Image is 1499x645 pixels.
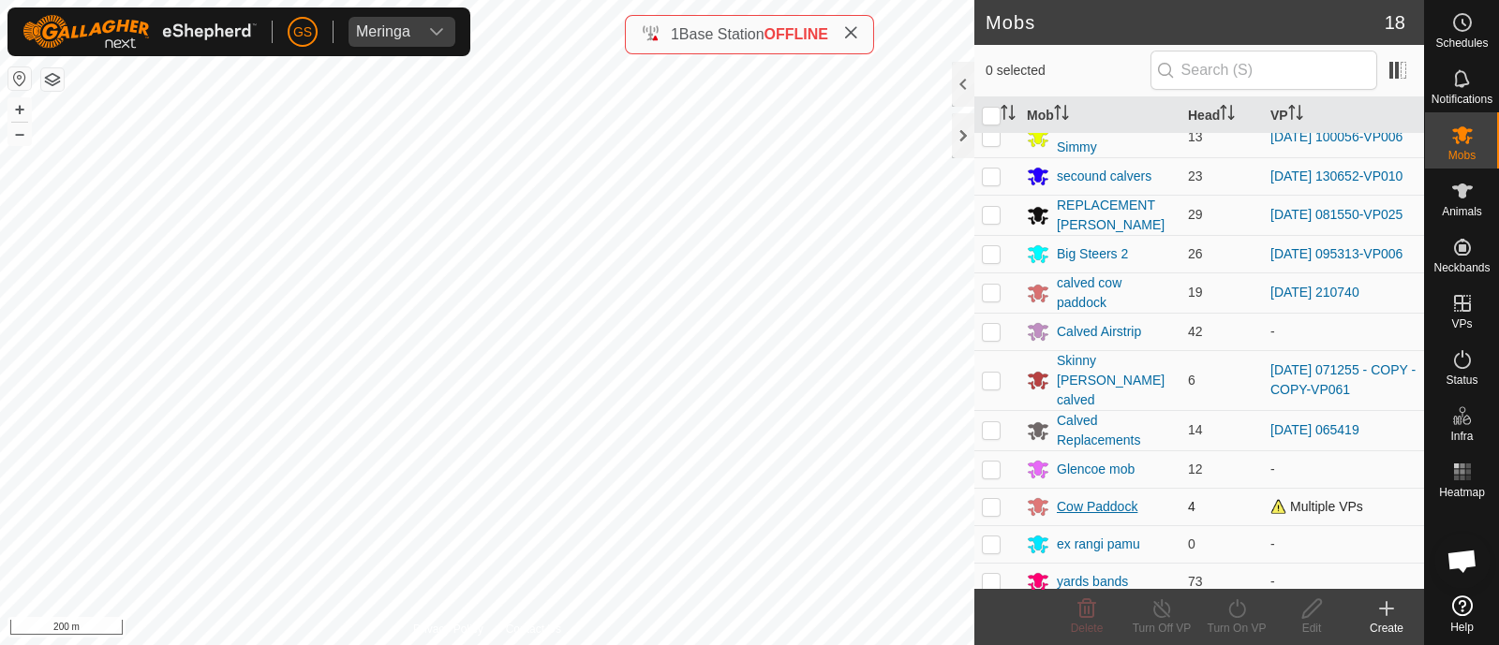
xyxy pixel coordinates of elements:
p-sorticon: Activate to sort [1054,108,1069,123]
input: Search (S) [1150,51,1377,90]
th: Mob [1019,97,1180,134]
th: Head [1180,97,1263,134]
span: 42 [1188,324,1203,339]
a: [DATE] 065419 [1270,422,1359,437]
span: Animals [1442,206,1482,217]
span: GS [293,22,312,42]
span: Help [1450,622,1474,633]
div: Calved Replacements [1057,411,1173,450]
span: Infra [1450,431,1473,442]
td: - [1263,525,1424,563]
div: Turn Off VP [1124,620,1199,637]
span: 73 [1188,574,1203,589]
div: dropdown trigger [418,17,455,47]
span: 23 [1188,169,1203,183]
a: [DATE] 130652-VP010 [1270,169,1403,183]
span: 0 [1188,536,1195,551]
div: Turn On VP [1199,620,1274,637]
div: Glencoe mob [1057,460,1135,479]
a: [DATE] 095313-VP006 [1270,246,1403,261]
span: 6 [1188,373,1195,388]
h2: Mobs [986,11,1385,34]
div: Big Steers 2 [1057,244,1128,264]
div: ex rangi pamu [1057,535,1140,554]
span: OFFLINE [764,26,828,42]
div: Create [1349,620,1424,637]
a: [DATE] 071255 - COPY - COPY-VP061 [1270,362,1416,397]
a: Privacy Policy [413,621,483,638]
span: Multiple VPs [1270,499,1363,514]
span: 29 [1188,207,1203,222]
button: + [8,98,31,121]
p-sorticon: Activate to sort [1001,108,1016,123]
span: 13 [1188,129,1203,144]
span: 26 [1188,246,1203,261]
a: [DATE] 210740 [1270,285,1359,300]
img: Gallagher Logo [22,15,257,49]
div: calved cow paddock [1057,273,1173,313]
span: 18 [1385,8,1405,37]
div: Calved Airstrip [1057,322,1141,342]
span: Base Station [679,26,764,42]
th: VP [1263,97,1424,134]
a: [DATE] 100056-VP006 [1270,129,1403,144]
div: Second calved Simmy [1057,118,1173,157]
button: – [8,123,31,145]
span: Schedules [1435,37,1488,49]
span: Neckbands [1433,262,1490,273]
td: - [1263,313,1424,350]
button: Reset Map [8,67,31,90]
a: Contact Us [506,621,561,638]
div: Skinny [PERSON_NAME] calved [1057,351,1173,410]
span: Mobs [1448,150,1476,161]
p-sorticon: Activate to sort [1288,108,1303,123]
div: yards bands [1057,572,1128,592]
div: Open chat [1434,533,1491,589]
span: Meringa [349,17,418,47]
a: Help [1425,588,1499,640]
span: Notifications [1432,94,1492,105]
span: Delete [1071,622,1104,635]
a: [DATE] 081550-VP025 [1270,207,1403,222]
span: Heatmap [1439,487,1485,498]
span: 4 [1188,499,1195,514]
span: VPs [1451,318,1472,330]
div: Meringa [356,24,410,39]
td: - [1263,563,1424,600]
div: secound calvers [1057,167,1151,186]
span: 19 [1188,285,1203,300]
td: - [1263,450,1424,488]
span: Status [1446,374,1477,386]
span: 0 selected [986,61,1150,81]
button: Map Layers [41,68,64,91]
div: Edit [1274,620,1349,637]
span: 1 [671,26,679,42]
span: 12 [1188,462,1203,476]
div: REPLACEMENT [PERSON_NAME] [1057,196,1173,235]
p-sorticon: Activate to sort [1220,108,1235,123]
span: 14 [1188,422,1203,437]
div: Cow Paddock [1057,497,1137,517]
